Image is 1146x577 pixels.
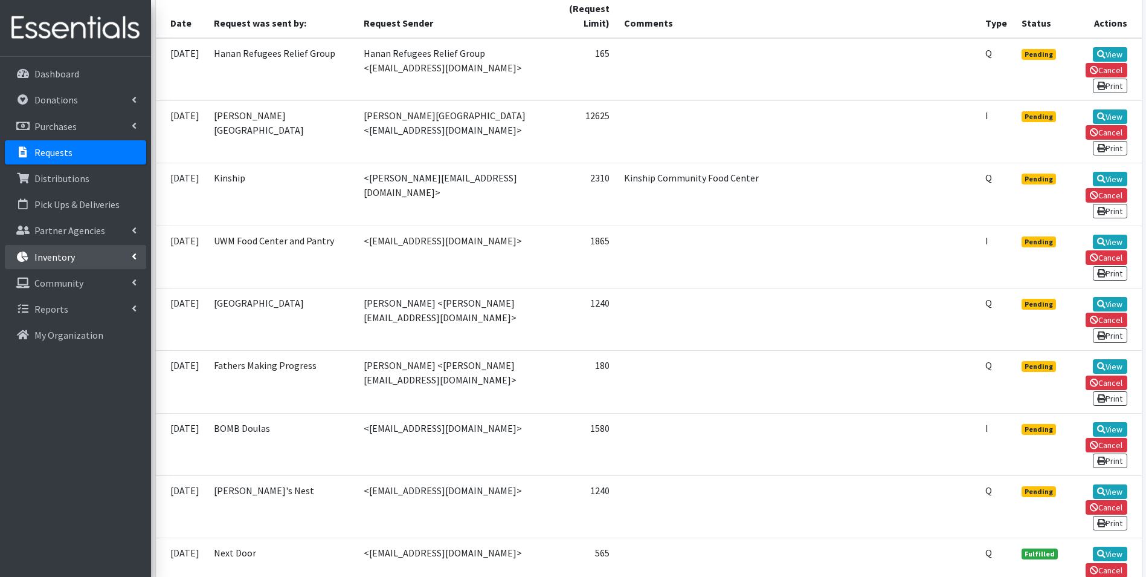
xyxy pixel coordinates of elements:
a: Cancel [1086,376,1127,390]
a: View [1093,297,1127,311]
a: View [1093,422,1127,437]
a: Donations [5,88,146,112]
p: Requests [34,146,72,158]
td: [DATE] [156,38,207,101]
td: 1240 [542,288,617,350]
a: My Organization [5,323,146,347]
a: Pick Ups & Deliveries [5,192,146,217]
p: Distributions [34,172,89,184]
td: Kinship Community Food Center [617,163,978,226]
p: Pick Ups & Deliveries [34,198,120,210]
a: Purchases [5,114,146,139]
a: Dashboard [5,62,146,86]
p: Donations [34,94,78,106]
td: <[EMAIL_ADDRESS][DOMAIN_NAME]> [356,413,542,475]
p: Community [34,277,83,289]
a: Partner Agencies [5,218,146,243]
td: 1240 [542,475,617,538]
abbr: Quantity [985,484,992,497]
td: [DATE] [156,413,207,475]
span: Pending [1022,236,1056,247]
td: 1580 [542,413,617,475]
p: Purchases [34,120,77,132]
td: [PERSON_NAME] <[PERSON_NAME][EMAIL_ADDRESS][DOMAIN_NAME]> [356,288,542,350]
a: Print [1093,454,1127,468]
p: My Organization [34,329,103,341]
td: UWM Food Center and Pantry [207,226,356,288]
a: Community [5,271,146,295]
td: Hanan Refugees Relief Group [207,38,356,101]
span: Pending [1022,361,1056,372]
a: View [1093,359,1127,374]
p: Reports [34,303,68,315]
td: 1865 [542,226,617,288]
a: Cancel [1086,250,1127,265]
td: [PERSON_NAME][GEOGRAPHIC_DATA] [207,100,356,163]
a: Inventory [5,245,146,269]
a: Print [1093,141,1127,155]
abbr: Quantity [985,359,992,371]
td: Kinship [207,163,356,226]
a: Cancel [1086,438,1127,452]
td: 12625 [542,100,617,163]
p: Inventory [34,251,75,263]
td: 2310 [542,163,617,226]
a: View [1093,235,1127,249]
abbr: Quantity [985,172,992,184]
td: 180 [542,351,617,413]
a: View [1093,47,1127,62]
span: Pending [1022,299,1056,310]
a: View [1093,172,1127,186]
a: Reports [5,297,146,321]
td: [DATE] [156,226,207,288]
a: View [1093,547,1127,561]
td: Hanan Refugees Relief Group <[EMAIL_ADDRESS][DOMAIN_NAME]> [356,38,542,101]
a: View [1093,109,1127,124]
a: Print [1093,328,1127,343]
td: BOMB Doulas [207,413,356,475]
td: [DATE] [156,163,207,226]
td: [DATE] [156,288,207,350]
a: Cancel [1086,313,1127,327]
td: <[PERSON_NAME][EMAIL_ADDRESS][DOMAIN_NAME]> [356,163,542,226]
p: Partner Agencies [34,224,105,236]
span: Pending [1022,174,1056,184]
td: Fathers Making Progress [207,351,356,413]
span: Pending [1022,424,1056,435]
a: Cancel [1086,500,1127,515]
td: [PERSON_NAME]'s Nest [207,475,356,538]
a: Cancel [1086,188,1127,203]
td: [DATE] [156,100,207,163]
span: Pending [1022,486,1056,497]
a: Requests [5,140,146,165]
abbr: Quantity [985,297,992,309]
td: <[EMAIL_ADDRESS][DOMAIN_NAME]> [356,475,542,538]
a: Distributions [5,166,146,191]
a: Cancel [1086,63,1127,77]
td: [DATE] [156,351,207,413]
a: Cancel [1086,125,1127,140]
td: [DATE] [156,475,207,538]
img: HumanEssentials [5,8,146,48]
td: [PERSON_NAME] <[PERSON_NAME][EMAIL_ADDRESS][DOMAIN_NAME]> [356,351,542,413]
span: Fulfilled [1022,549,1058,559]
a: Print [1093,204,1127,218]
abbr: Individual [985,422,988,434]
a: Print [1093,79,1127,93]
abbr: Quantity [985,47,992,59]
a: Print [1093,266,1127,281]
a: View [1093,484,1127,499]
abbr: Individual [985,109,988,122]
span: Pending [1022,111,1056,122]
a: Print [1093,391,1127,406]
td: 165 [542,38,617,101]
abbr: Individual [985,235,988,247]
abbr: Quantity [985,547,992,559]
a: Print [1093,516,1127,530]
span: Pending [1022,49,1056,60]
td: [GEOGRAPHIC_DATA] [207,288,356,350]
td: [PERSON_NAME][GEOGRAPHIC_DATA] <[EMAIL_ADDRESS][DOMAIN_NAME]> [356,100,542,163]
td: <[EMAIL_ADDRESS][DOMAIN_NAME]> [356,226,542,288]
p: Dashboard [34,68,79,80]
